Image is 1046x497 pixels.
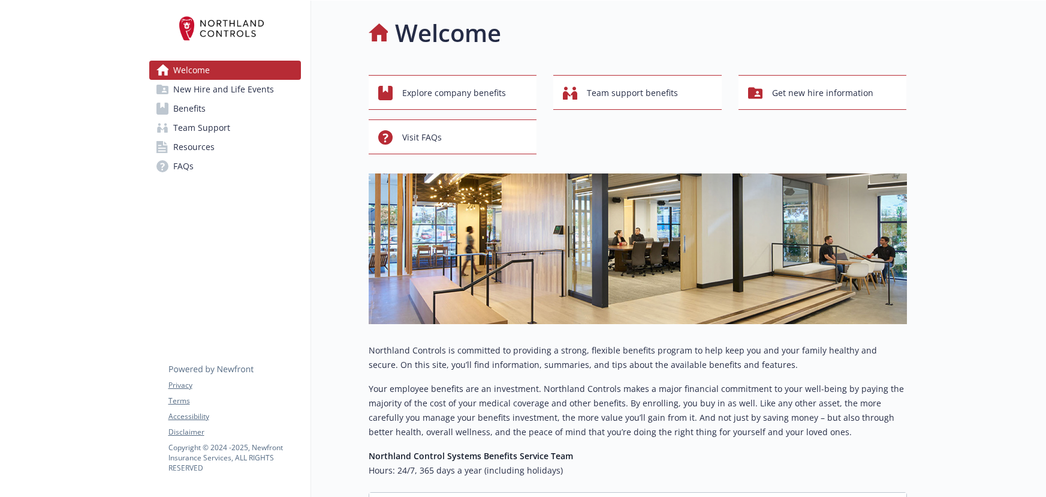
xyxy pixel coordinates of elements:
[395,15,501,51] h1: Welcome
[553,75,722,110] button: Team support benefits
[369,450,573,462] strong: Northland Control Systems Benefits Service Team
[772,82,873,104] span: Get new hire information
[168,442,300,473] p: Copyright © 2024 - 2025 , Newfront Insurance Services, ALL RIGHTS RESERVED
[168,380,300,391] a: Privacy
[369,119,537,154] button: Visit FAQs
[168,396,300,406] a: Terms
[173,61,210,80] span: Welcome
[173,157,194,176] span: FAQs
[173,118,230,137] span: Team Support
[149,118,301,137] a: Team Support
[173,99,206,118] span: Benefits
[168,427,300,438] a: Disclaimer
[369,173,907,324] img: overview page banner
[149,99,301,118] a: Benefits
[369,463,907,478] h6: Hours: 24/7, 365 days a year (including holidays)​
[402,126,442,149] span: Visit FAQs
[173,80,274,99] span: New Hire and Life Events
[149,61,301,80] a: Welcome
[149,137,301,157] a: Resources
[173,137,215,157] span: Resources
[149,80,301,99] a: New Hire and Life Events
[369,343,907,372] p: Northland Controls is committed to providing a strong, flexible benefits program to help keep you...
[402,82,506,104] span: Explore company benefits
[587,82,678,104] span: Team support benefits
[738,75,907,110] button: Get new hire information
[168,411,300,422] a: Accessibility
[369,382,907,439] p: Your employee benefits are an investment. Northland Controls makes a major financial commitment t...
[369,75,537,110] button: Explore company benefits
[149,157,301,176] a: FAQs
